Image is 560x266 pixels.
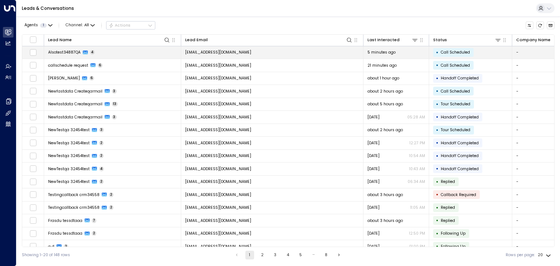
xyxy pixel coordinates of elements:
span: Toggle select row [30,88,36,95]
span: qa32454testqateam@yahoo.com [185,140,251,146]
span: about 2 hours ago [367,89,403,94]
div: 20 [538,251,552,259]
span: 2 [92,231,97,236]
div: • [436,151,439,161]
span: about 3 hours ago [367,192,403,197]
span: callschedule78@yahoo.com [185,63,251,68]
span: 21 minutes ago [367,63,397,68]
nav: pagination navigation [232,251,344,259]
span: qa32454testqateam@yahoo.com [185,179,251,184]
span: checkfromhomepage1addparams03@test.com [185,244,251,249]
span: Handoff Completed [441,166,479,172]
span: testingcallbackcrm34558@yahoo.com [185,192,251,197]
button: Agents1 [22,21,54,29]
p: 10:54 AM [409,153,425,159]
div: Last Interacted [367,36,419,43]
div: … [309,251,318,259]
span: Toggle select row [30,62,36,69]
div: • [436,74,439,83]
button: Go to page 2 [258,251,267,259]
span: Yuvi Singh [48,75,80,81]
p: 01:00 PM [409,244,425,249]
span: 2 [64,244,69,249]
p: 10:43 AM [409,166,425,172]
span: Toggle select row [30,204,36,211]
span: Following Up [441,231,466,236]
span: Channel: [63,21,97,29]
span: 4 [90,50,95,55]
div: • [436,125,439,135]
span: Handoff Completed [441,75,479,81]
div: Actions [109,23,131,28]
div: • [436,99,439,109]
div: • [436,138,439,148]
span: about 1 hour ago [367,75,399,81]
span: Sep 09, 2025 [367,179,380,184]
span: Sep 10, 2025 [367,114,380,120]
span: Following Up [441,244,466,249]
span: 4 [99,167,104,171]
div: Lead Name [48,36,171,43]
span: Toggle select row [30,230,36,237]
span: Alsotest34887QA [48,50,81,55]
a: Leads & Conversations [22,5,74,11]
span: 2 [99,141,104,145]
span: 3 [112,115,117,120]
span: g d [48,244,54,249]
span: Toggle select row [30,126,36,133]
div: • [436,190,439,199]
span: Toggle select row [30,114,36,121]
div: • [436,60,439,70]
span: Yesterday [367,244,380,249]
span: Sep 11, 2025 [367,205,380,210]
button: Customize [526,21,534,30]
button: Go to next page [335,251,343,259]
div: Last Interacted [367,37,400,43]
span: Toggle select row [30,165,36,172]
span: Replied [441,218,455,223]
span: Toggle select row [30,75,36,82]
span: testingcallbackcrm34558@yahoo.com [185,205,251,210]
span: Sep 09, 2025 [367,153,380,159]
span: 2 [99,179,104,184]
button: Actions [106,21,155,30]
span: Toggle select row [30,191,36,198]
button: Channel:All [63,21,97,29]
span: Frasdu tessdtaaa [48,231,82,236]
p: 05:28 AM [407,114,425,120]
span: NewTestqa 32454test [48,153,90,159]
span: Toggle select row [30,101,36,107]
p: 12:27 PM [409,140,425,146]
div: Company Name [516,37,551,43]
span: Handoff Completed [441,114,479,120]
span: All [84,23,89,27]
button: Go to page 4 [284,251,292,259]
span: Agents [24,23,38,27]
button: Archived Leads [547,21,555,30]
span: 3 [99,128,104,132]
span: qa32454testqateam@yahoo.com [185,166,251,172]
div: • [436,203,439,212]
span: alsotest34887qa@proton.me [185,50,251,55]
span: Sep 09, 2025 [367,140,380,146]
span: qa32454testqateam@yahoo.com [185,127,251,133]
button: Go to page 5 [296,251,305,259]
span: Replied [441,179,455,184]
span: Testingcallback crm34558 [48,192,100,197]
div: Status [433,36,502,43]
span: about 5 hours ago [367,101,403,107]
div: • [436,112,439,122]
span: newfastdatacreateqarmail@gmail.com [185,89,251,94]
span: Newfastdata Createqarmail [48,114,102,120]
div: • [436,86,439,96]
span: Call Scheduled [441,50,470,55]
span: Call Scheduled [441,63,470,68]
span: Sep 09, 2025 [367,166,380,172]
div: Lead Email [185,37,208,43]
span: 6 [98,63,103,68]
div: • [436,229,439,238]
span: sajna8256@gmail.com [185,218,251,223]
p: 12:50 PM [409,231,425,236]
span: Toggle select row [30,243,36,250]
span: qa32454testqateam@yahoo.com [185,153,251,159]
